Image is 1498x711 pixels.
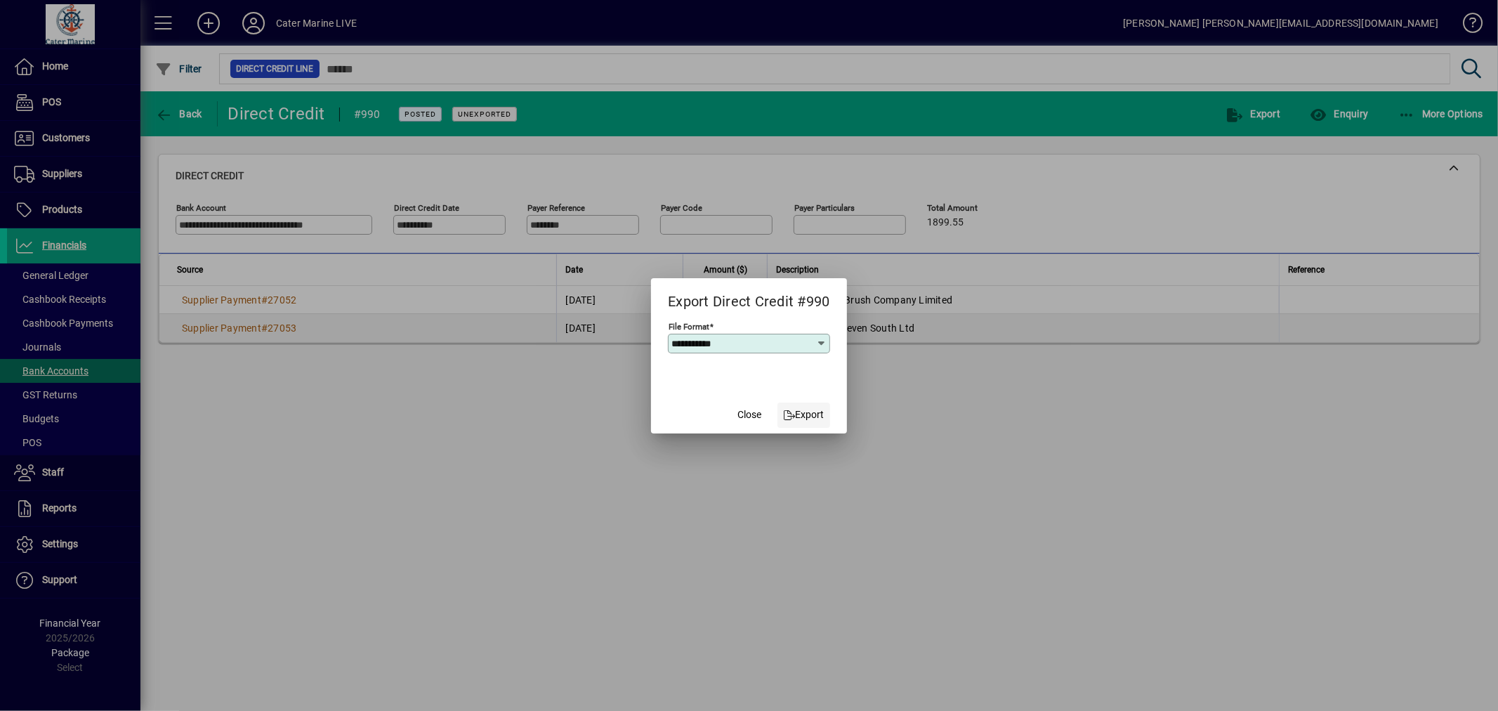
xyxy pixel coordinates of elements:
[727,403,772,428] button: Close
[737,407,761,422] span: Close
[783,407,824,422] span: Export
[651,278,846,319] h2: Export Direct Credit #990
[669,321,709,331] mat-label: File Format
[777,403,830,428] button: Export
